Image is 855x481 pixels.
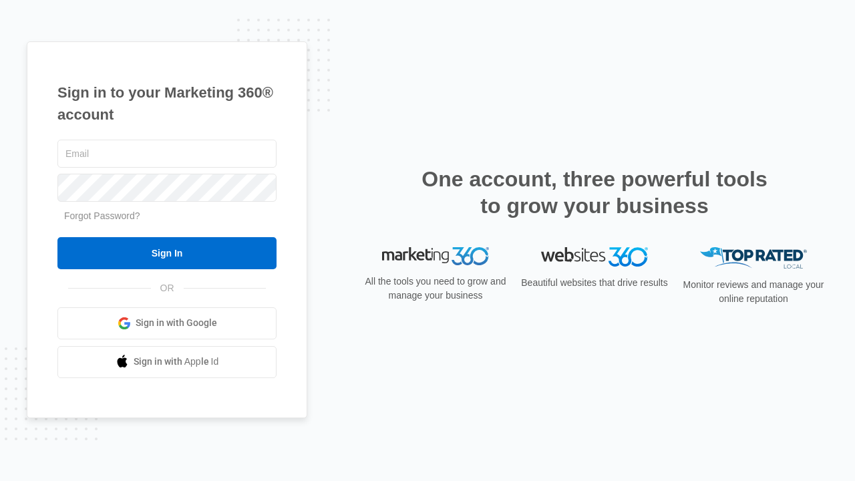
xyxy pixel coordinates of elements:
[136,316,217,330] span: Sign in with Google
[382,247,489,266] img: Marketing 360
[57,346,277,378] a: Sign in with Apple Id
[134,355,219,369] span: Sign in with Apple Id
[57,237,277,269] input: Sign In
[57,82,277,126] h1: Sign in to your Marketing 360® account
[679,278,828,306] p: Monitor reviews and manage your online reputation
[700,247,807,269] img: Top Rated Local
[361,275,510,303] p: All the tools you need to grow and manage your business
[151,281,184,295] span: OR
[541,247,648,267] img: Websites 360
[520,276,669,290] p: Beautiful websites that drive results
[57,140,277,168] input: Email
[57,307,277,339] a: Sign in with Google
[417,166,772,219] h2: One account, three powerful tools to grow your business
[64,210,140,221] a: Forgot Password?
